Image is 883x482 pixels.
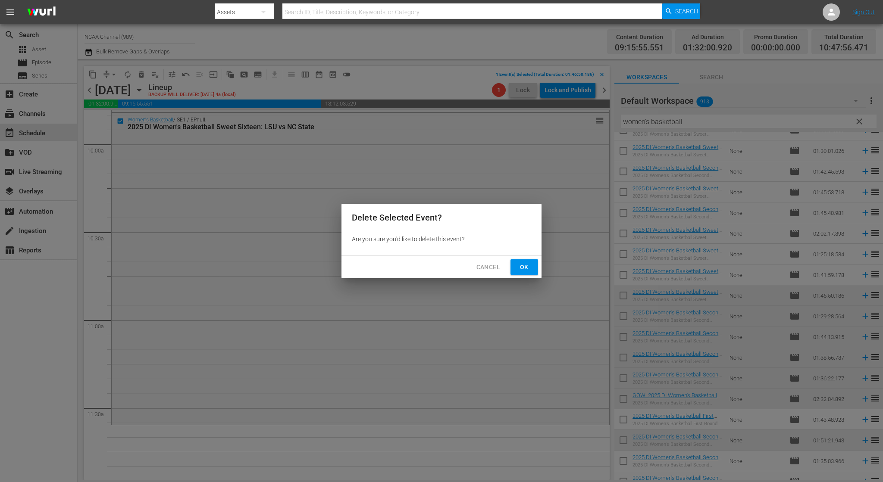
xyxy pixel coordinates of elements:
a: Sign Out [852,9,875,16]
button: Cancel [470,259,507,275]
span: menu [5,7,16,17]
span: Search [675,3,698,19]
h2: Delete Selected Event? [352,211,531,224]
div: Are you sure you'd like to delete this event? [341,231,542,247]
img: ans4CAIJ8jUAAAAAAAAAAAAAAAAAAAAAAAAgQb4GAAAAAAAAAAAAAAAAAAAAAAAAJMjXAAAAAAAAAAAAAAAAAAAAAAAAgAT5G... [21,2,62,22]
button: Ok [510,259,538,275]
span: Cancel [476,262,500,273]
span: Ok [517,262,531,273]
